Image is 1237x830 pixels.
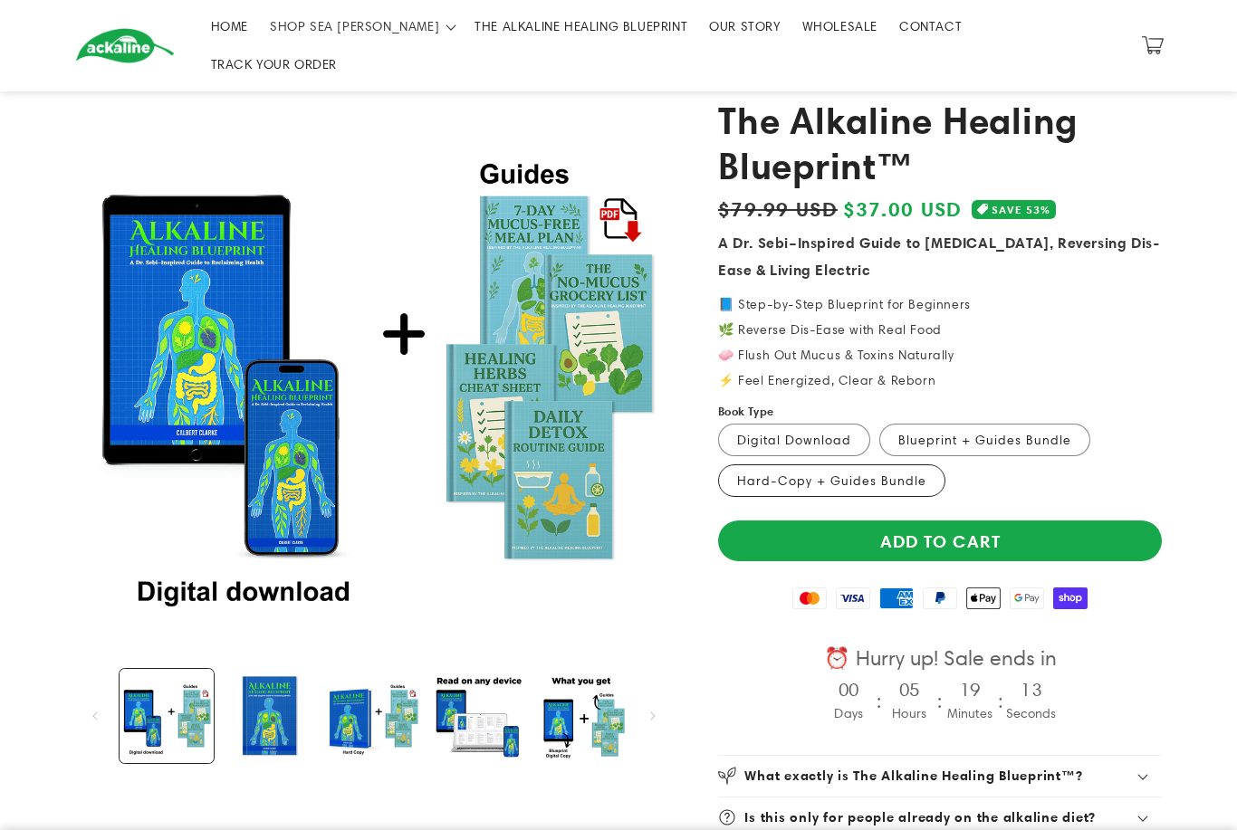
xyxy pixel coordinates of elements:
[780,645,1101,673] div: ⏰ Hurry up! Sale ends in
[718,194,838,224] s: $79.99 USD
[802,18,877,34] span: WHOLESALE
[718,520,1162,561] button: Add to cart
[1005,700,1056,726] div: Seconds
[75,696,115,736] button: Slide left
[475,18,687,34] span: THE ALKALINE HEALING BLUEPRINT
[892,700,926,726] div: Hours
[888,7,973,45] a: CONTACT
[75,62,673,768] media-gallery: Gallery Viewer
[464,7,698,45] a: THE ALKALINE HEALING BLUEPRINT
[200,7,259,45] a: HOME
[791,7,888,45] a: WHOLESALE
[534,669,628,763] button: Load image 5 in gallery view
[899,680,919,700] h4: 05
[718,98,1162,189] h1: The Alkaline Healing Blueprint™
[718,464,945,497] label: Hard-Copy + Guides Bundle
[1021,680,1040,700] h4: 13
[937,683,944,722] div: :
[899,18,962,34] span: CONTACT
[633,696,673,736] button: Slide right
[223,669,317,763] button: Load image 1 in gallery view
[718,424,870,456] label: Digital Download
[709,18,780,34] span: OUR STORY
[843,194,963,224] span: $37.00 USD
[211,56,338,72] span: TRACK YOUR ORDER
[947,700,993,726] div: Minutes
[718,234,1159,279] strong: A Dr. Sebi–Inspired Guide to [MEDICAL_DATA], Reversing Dis-Ease & Living Electric
[259,7,464,45] summary: SHOP SEA [PERSON_NAME]
[270,18,439,34] span: SHOP SEA [PERSON_NAME]
[879,424,1090,456] label: Blueprint + Guides Bundle
[744,768,1082,785] h2: What exactly is The Alkaline Healing Blueprint™?
[698,7,791,45] a: OUR STORY
[839,680,858,700] h4: 00
[120,669,214,763] button: Load image 3 in gallery view
[718,403,774,421] label: Book Type
[200,45,349,83] a: TRACK YOUR ORDER
[992,200,1050,219] span: SAVE 53%
[998,683,1004,722] div: :
[718,298,1162,386] p: 📘 Step-by-Step Blueprint for Beginners 🌿 Reverse Dis-Ease with Real Food 🧼 Flush Out Mucus & Toxi...
[75,28,175,63] img: Ackaline
[327,669,421,763] button: Load image 2 in gallery view
[718,756,1162,797] summary: What exactly is The Alkaline Healing Blueprint™?
[960,680,980,700] h4: 19
[877,683,883,722] div: :
[430,669,524,763] button: Load image 4 in gallery view
[211,18,248,34] span: HOME
[834,700,863,726] div: Days
[744,809,1096,826] h2: Is this only for people already on the alkaline diet?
